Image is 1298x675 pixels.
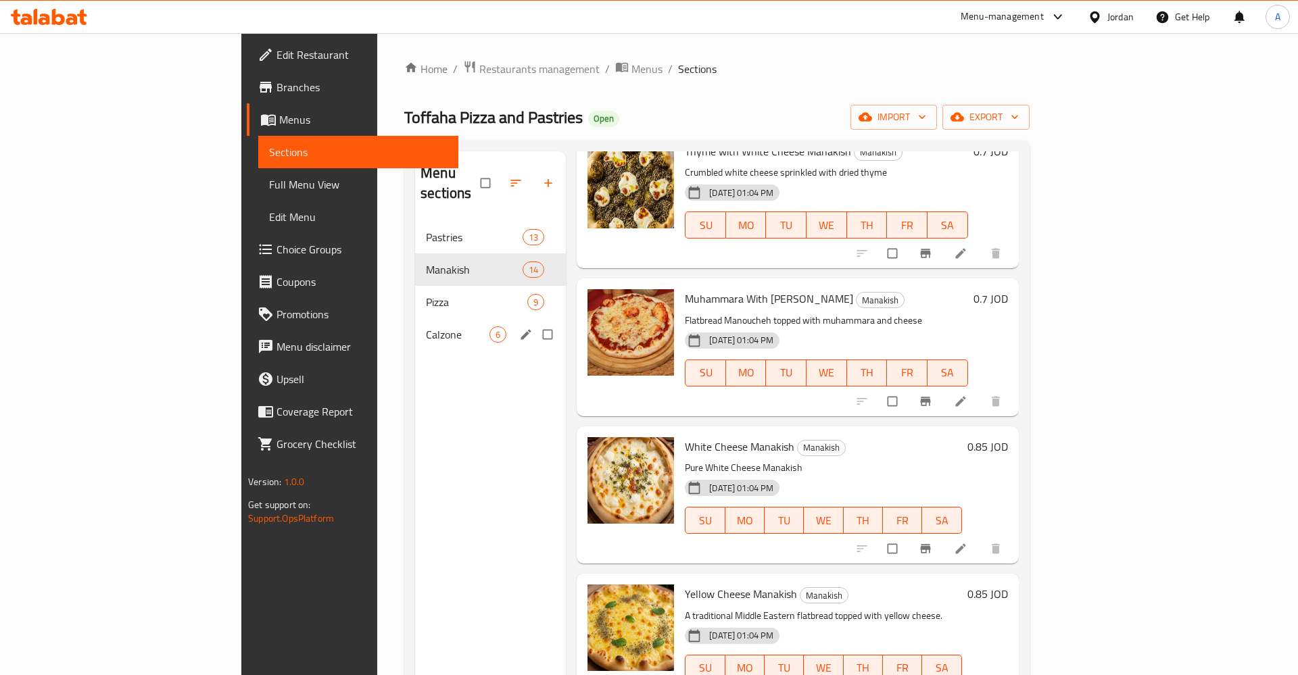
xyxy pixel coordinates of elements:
[892,363,922,382] span: FR
[765,507,804,534] button: TU
[528,296,544,309] span: 9
[1107,9,1134,24] div: Jordan
[248,496,310,514] span: Get support on:
[725,507,765,534] button: MO
[588,111,619,127] div: Open
[685,436,794,457] span: White Cheese Manakish
[807,359,847,386] button: WE
[248,509,334,527] a: Support.OpsPlatform
[258,201,458,233] a: Edit Menu
[981,534,1013,564] button: delete
[892,216,922,235] span: FR
[258,168,458,201] a: Full Menu View
[770,511,798,530] span: TU
[731,511,759,530] span: MO
[685,289,853,309] span: Muhammara With [PERSON_NAME]
[587,289,674,376] img: Muhammara With Cheese Manakish
[880,389,908,414] span: Select to update
[247,363,458,395] a: Upsell
[953,109,1019,126] span: export
[887,359,928,386] button: FR
[463,60,600,78] a: Restaurants management
[981,239,1013,268] button: delete
[973,142,1008,161] h6: 0.7 JOD
[587,584,674,671] img: Yellow Cheese Manakish
[615,60,663,78] a: Menus
[668,61,673,77] li: /
[928,359,968,386] button: SA
[247,71,458,103] a: Branches
[426,326,489,343] span: Calzone
[928,211,968,239] button: SA
[247,395,458,428] a: Coverage Report
[771,363,801,382] span: TU
[973,289,1008,308] h6: 0.7 JOD
[849,511,878,530] span: TH
[731,363,761,382] span: MO
[887,211,928,239] button: FR
[426,261,523,278] span: Manakish
[847,211,888,239] button: TH
[809,511,838,530] span: WE
[415,216,566,356] nav: Menu sections
[517,326,537,343] button: edit
[855,145,902,160] span: Manakish
[861,109,926,126] span: import
[771,216,801,235] span: TU
[415,221,566,253] div: Pastries13
[479,61,600,77] span: Restaurants management
[854,145,903,161] div: Manakish
[928,511,956,530] span: SA
[911,386,943,416] button: Branch-specific-item
[954,247,970,260] a: Edit menu item
[269,144,448,160] span: Sections
[961,9,1044,25] div: Menu-management
[258,136,458,168] a: Sections
[847,359,888,386] button: TH
[981,386,1013,416] button: delete
[911,534,943,564] button: Branch-specific-item
[269,176,448,193] span: Full Menu View
[880,536,908,561] span: Select to update
[631,61,663,77] span: Menus
[1275,9,1280,24] span: A
[685,507,725,534] button: SU
[415,253,566,286] div: Manakish14
[942,105,1030,130] button: export
[691,216,721,235] span: SU
[415,286,566,318] div: Pizza9
[277,79,448,95] span: Branches
[704,482,779,495] span: [DATE] 01:04 PM
[588,113,619,124] span: Open
[685,164,968,181] p: Crumbled white cheese sprinkled with dried thyme
[277,241,448,257] span: Choice Groups
[844,507,883,534] button: TH
[812,363,842,382] span: WE
[850,105,937,130] button: import
[954,542,970,555] a: Edit menu item
[404,102,583,132] span: Toffaha Pizza and Pastries
[277,47,448,63] span: Edit Restaurant
[798,440,845,455] span: Manakish
[247,428,458,460] a: Grocery Checklist
[284,473,305,491] span: 1.0.0
[933,363,963,382] span: SA
[922,507,961,534] button: SA
[800,587,848,603] div: Manakish
[731,216,761,235] span: MO
[277,274,448,290] span: Coupons
[247,330,458,363] a: Menu disclaimer
[726,211,767,239] button: MO
[685,211,726,239] button: SU
[797,440,846,456] div: Manakish
[704,629,779,642] span: [DATE] 01:04 PM
[523,261,544,278] div: items
[954,395,970,408] a: Edit menu item
[967,584,1008,603] h6: 0.85 JOD
[587,437,674,524] img: White Cheese Manakish
[533,168,566,198] button: Add section
[678,61,717,77] span: Sections
[404,60,1030,78] nav: breadcrumb
[523,231,544,244] span: 13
